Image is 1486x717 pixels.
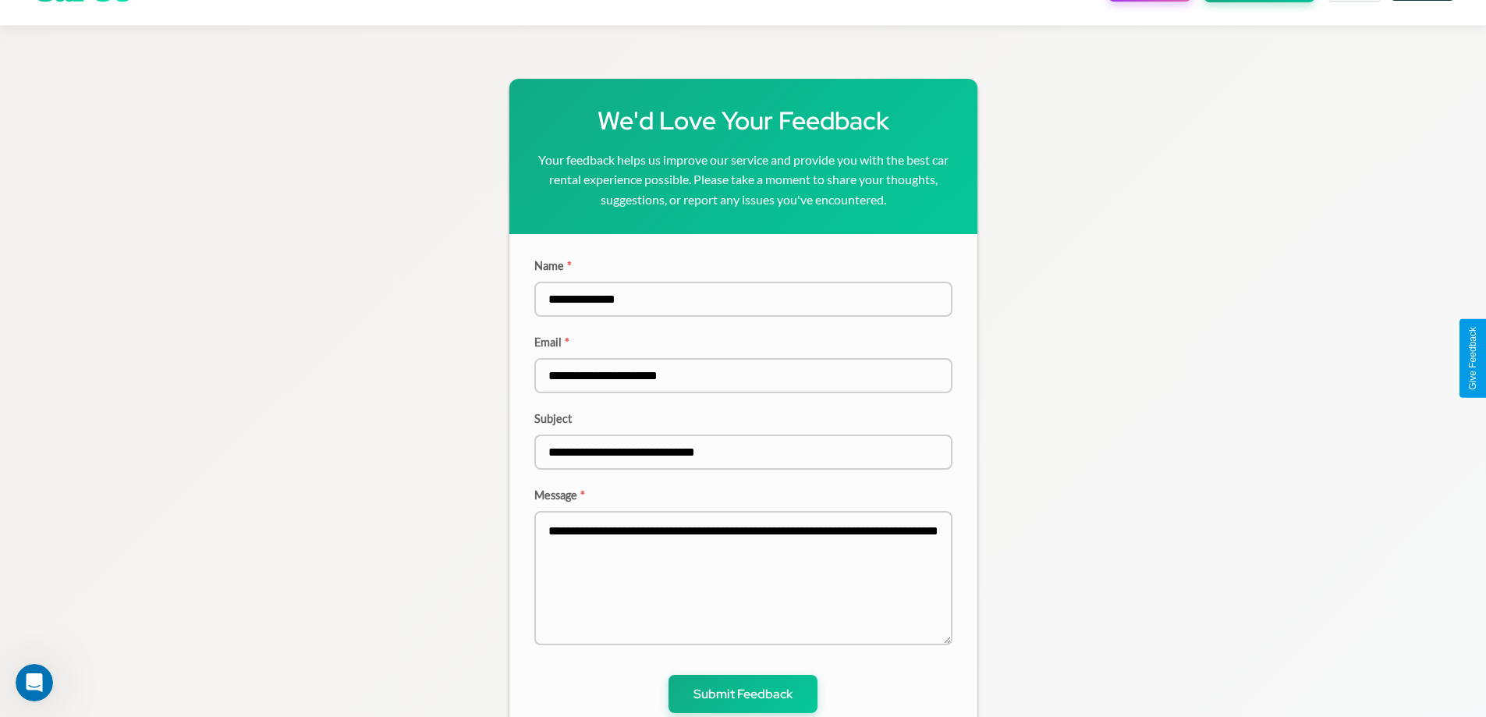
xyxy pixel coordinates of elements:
p: Your feedback helps us improve our service and provide you with the best car rental experience po... [534,150,952,210]
label: Subject [534,412,952,425]
label: Name [534,259,952,272]
iframe: Intercom live chat [16,664,53,701]
h1: We'd Love Your Feedback [534,104,952,137]
button: Submit Feedback [669,675,817,713]
div: Give Feedback [1467,327,1478,390]
label: Message [534,488,952,502]
label: Email [534,335,952,349]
